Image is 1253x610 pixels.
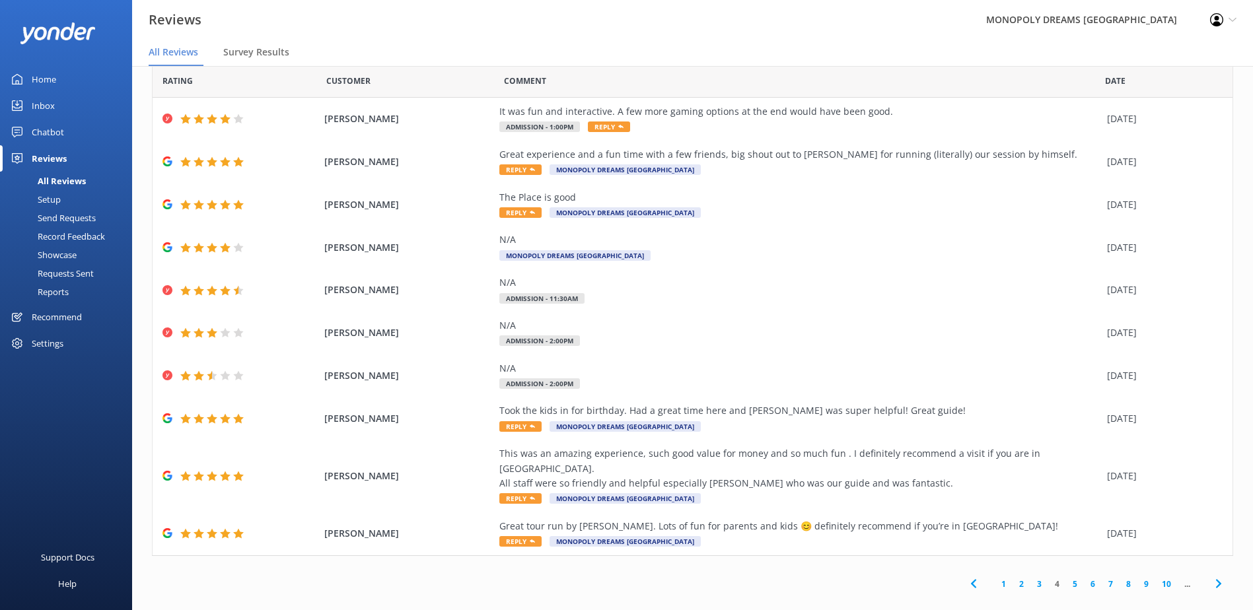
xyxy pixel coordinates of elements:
[324,469,493,483] span: [PERSON_NAME]
[1155,578,1178,590] a: 10
[1107,240,1216,255] div: [DATE]
[149,46,198,59] span: All Reviews
[324,112,493,126] span: [PERSON_NAME]
[1137,578,1155,590] a: 9
[499,275,1100,290] div: N/A
[32,330,63,356] div: Settings
[1107,526,1216,541] div: [DATE]
[588,121,630,132] span: Reply
[1030,578,1048,590] a: 3
[499,121,580,132] span: Admission - 1:00pm
[550,207,701,218] span: MONOPOLY DREAMS [GEOGRAPHIC_DATA]
[20,22,96,44] img: yonder-white-logo.png
[1120,578,1137,590] a: 8
[324,526,493,541] span: [PERSON_NAME]
[499,104,1100,119] div: It was fun and interactive. A few more gaming options at the end would have been good.
[32,66,56,92] div: Home
[1066,578,1084,590] a: 5
[8,172,132,190] a: All Reviews
[8,264,132,283] a: Requests Sent
[995,578,1013,590] a: 1
[324,240,493,255] span: [PERSON_NAME]
[8,172,86,190] div: All Reviews
[149,9,201,30] h3: Reviews
[324,411,493,426] span: [PERSON_NAME]
[324,154,493,169] span: [PERSON_NAME]
[8,209,132,227] a: Send Requests
[32,119,64,145] div: Chatbot
[504,75,546,87] span: Question
[8,209,96,227] div: Send Requests
[223,46,289,59] span: Survey Results
[499,378,580,389] span: Admission - 2:00pm
[499,335,580,346] span: Admission - 2:00pm
[324,197,493,212] span: [PERSON_NAME]
[326,75,371,87] span: Date
[499,190,1100,205] div: The Place is good
[1048,578,1066,590] a: 4
[550,493,701,504] span: MONOPOLY DREAMS [GEOGRAPHIC_DATA]
[499,446,1100,491] div: This was an amazing experience, such good value for money and so much fun . I definitely recommen...
[1107,368,1216,383] div: [DATE]
[499,164,542,175] span: Reply
[8,190,61,209] div: Setup
[8,246,77,264] div: Showcase
[1107,112,1216,126] div: [DATE]
[499,536,542,547] span: Reply
[324,368,493,383] span: [PERSON_NAME]
[8,227,132,246] a: Record Feedback
[324,325,493,340] span: [PERSON_NAME]
[499,293,585,304] span: Admission - 11:30am
[499,519,1100,533] div: Great tour run by [PERSON_NAME]. Lots of fun for parents and kids 😊 definitely recommend if you’r...
[1107,325,1216,340] div: [DATE]
[32,304,82,330] div: Recommend
[499,403,1100,418] div: Took the kids in for birthday. Had a great time here and [PERSON_NAME] was super helpful! Great g...
[1013,578,1030,590] a: 2
[499,207,542,218] span: Reply
[499,318,1100,333] div: N/A
[1107,154,1216,169] div: [DATE]
[8,283,69,301] div: Reports
[1107,283,1216,297] div: [DATE]
[1102,578,1120,590] a: 7
[58,570,77,597] div: Help
[8,264,94,283] div: Requests Sent
[162,75,193,87] span: Date
[499,232,1100,247] div: N/A
[1105,75,1126,87] span: Date
[8,246,132,264] a: Showcase
[550,536,701,547] span: MONOPOLY DREAMS [GEOGRAPHIC_DATA]
[8,283,132,301] a: Reports
[550,421,701,432] span: MONOPOLY DREAMS [GEOGRAPHIC_DATA]
[1107,411,1216,426] div: [DATE]
[499,250,651,261] span: MONOPOLY DREAMS [GEOGRAPHIC_DATA]
[499,421,542,432] span: Reply
[32,92,55,119] div: Inbox
[41,544,94,570] div: Support Docs
[499,147,1100,162] div: Great experience and a fun time with a few friends, big shout out to [PERSON_NAME] for running (l...
[1107,197,1216,212] div: [DATE]
[550,164,701,175] span: MONOPOLY DREAMS [GEOGRAPHIC_DATA]
[324,283,493,297] span: [PERSON_NAME]
[499,493,542,504] span: Reply
[32,145,67,172] div: Reviews
[499,361,1100,376] div: N/A
[1178,578,1197,590] span: ...
[1084,578,1102,590] a: 6
[8,190,132,209] a: Setup
[8,227,105,246] div: Record Feedback
[1107,469,1216,483] div: [DATE]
